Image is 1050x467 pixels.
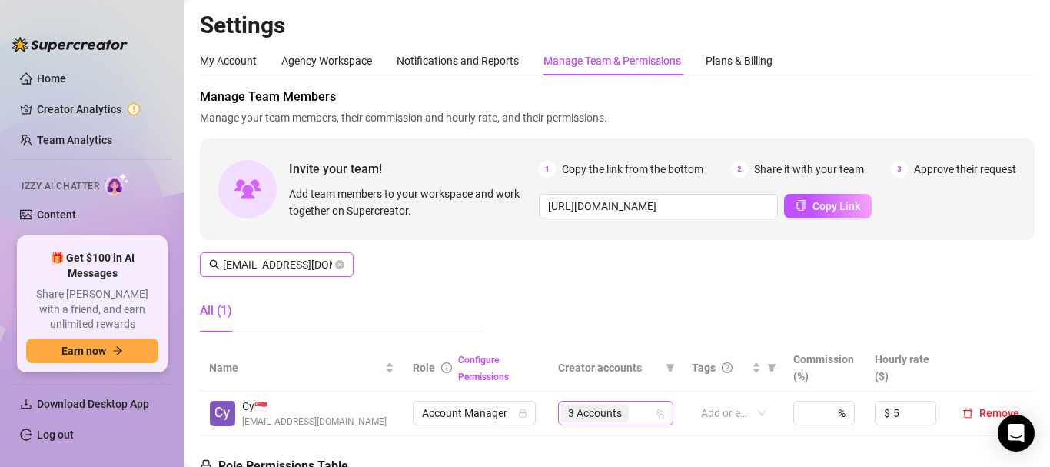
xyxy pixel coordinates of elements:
[558,359,660,376] span: Creator accounts
[979,407,1019,419] span: Remove
[37,398,149,410] span: Download Desktop App
[784,194,872,218] button: Copy Link
[518,409,527,418] span: lock
[289,185,533,219] span: Add team members to your workspace and work together on Supercreator.
[209,359,382,376] span: Name
[200,88,1035,106] span: Manage Team Members
[289,159,539,178] span: Invite your team!
[37,134,112,146] a: Team Analytics
[731,161,748,178] span: 2
[413,362,435,374] span: Role
[543,52,681,69] div: Manage Team & Permissions
[242,398,387,415] span: Cy 🇸🇬
[210,401,235,426] img: Cy
[692,359,716,376] span: Tags
[962,408,973,419] span: delete
[200,302,232,320] div: All (1)
[20,398,32,410] span: download
[796,200,806,211] span: copy
[914,161,1016,178] span: Approve their request
[754,161,864,178] span: Share it with your team
[441,362,452,373] span: info-circle
[26,251,158,281] span: 🎁 Get $100 in AI Messages
[866,345,947,392] th: Hourly rate ($)
[26,287,158,332] span: Share [PERSON_NAME] with a friend, and earn unlimited rewards
[722,362,733,373] span: question-circle
[784,345,866,392] th: Commission (%)
[281,52,372,69] div: Agency Workspace
[37,429,74,441] a: Log out
[335,260,344,269] button: close-circle
[200,109,1035,126] span: Manage your team members, their commission and hourly rate, and their permissions.
[105,173,129,195] img: AI Chatter
[22,179,99,194] span: Izzy AI Chatter
[112,345,123,356] span: arrow-right
[61,345,106,357] span: Earn now
[706,52,773,69] div: Plans & Billing
[397,52,519,69] div: Notifications and Reports
[539,161,556,178] span: 1
[26,339,158,363] button: Earn nowarrow-right
[568,405,622,422] span: 3 Accounts
[209,259,220,270] span: search
[767,363,776,372] span: filter
[812,200,860,212] span: Copy Link
[37,72,66,85] a: Home
[200,52,257,69] div: My Account
[12,37,128,52] img: logo-BBDzfeDw.svg
[656,409,665,418] span: team
[663,356,678,379] span: filter
[200,345,404,392] th: Name
[37,97,160,122] a: Creator Analytics exclamation-circle
[956,404,1025,422] button: Remove
[200,11,1035,40] h2: Settings
[666,363,675,372] span: filter
[764,356,779,379] span: filter
[458,355,509,382] a: Configure Permissions
[223,256,332,273] input: Search members
[561,404,629,422] span: 3 Accounts
[422,402,527,425] span: Account Manager
[242,415,387,429] span: [EMAIL_ADDRESS][DOMAIN_NAME]
[37,208,76,221] a: Content
[891,161,908,178] span: 3
[998,415,1035,452] div: Open Intercom Messenger
[562,161,703,178] span: Copy the link from the bottom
